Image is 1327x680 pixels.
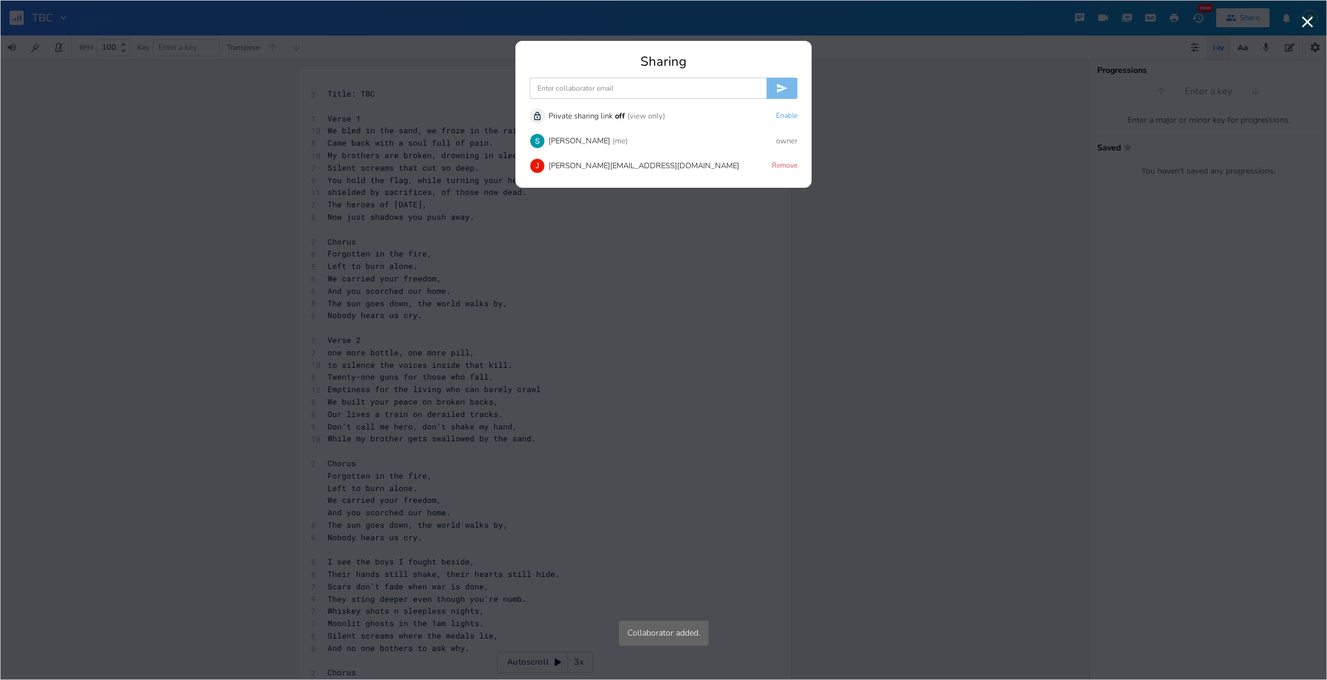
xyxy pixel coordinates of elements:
button: Remove [772,161,797,171]
button: Invite [767,78,797,99]
div: off [615,113,625,120]
div: (view only) [627,113,665,120]
div: Private sharing link [549,113,613,120]
img: Stevie Jay [530,133,545,149]
div: james.coutts100 [530,158,545,174]
div: [PERSON_NAME] [549,137,610,145]
div: owner [776,137,797,145]
div: Sharing [530,55,797,68]
input: Enter collaborator email [530,78,767,99]
div: (me) [613,137,628,145]
div: [PERSON_NAME][EMAIL_ADDRESS][DOMAIN_NAME] [549,162,739,170]
button: Enable [776,111,797,121]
